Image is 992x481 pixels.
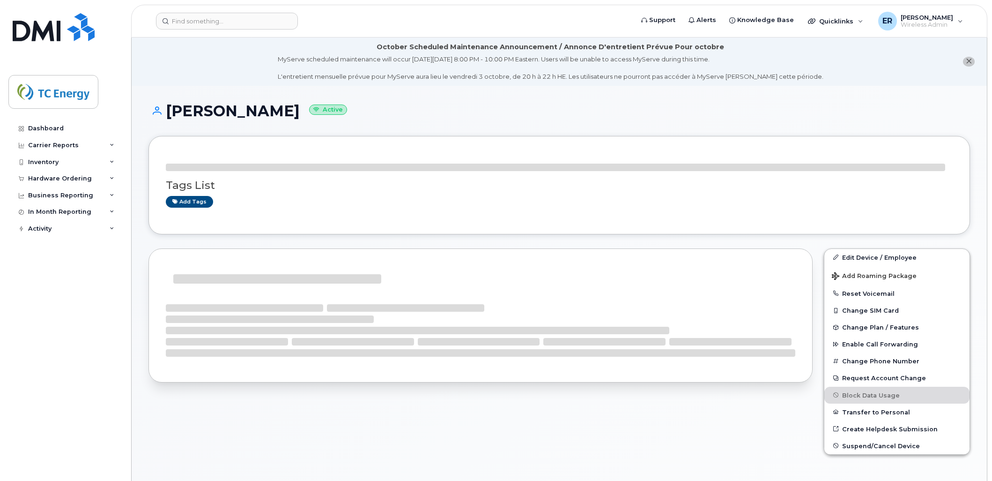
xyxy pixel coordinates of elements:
[824,285,970,302] button: Reset Voicemail
[278,55,823,81] div: MyServe scheduled maintenance will occur [DATE][DATE] 8:00 PM - 10:00 PM Eastern. Users will be u...
[377,42,724,52] div: October Scheduled Maintenance Announcement / Annonce D'entretient Prévue Pour octobre
[824,319,970,336] button: Change Plan / Features
[824,249,970,266] a: Edit Device / Employee
[824,421,970,437] a: Create Helpdesk Submission
[824,437,970,454] button: Suspend/Cancel Device
[824,404,970,421] button: Transfer to Personal
[842,324,919,331] span: Change Plan / Features
[148,103,970,119] h1: [PERSON_NAME]
[166,180,953,191] h3: Tags List
[824,369,970,386] button: Request Account Change
[824,266,970,285] button: Add Roaming Package
[166,196,213,208] a: Add tags
[824,302,970,319] button: Change SIM Card
[832,272,917,281] span: Add Roaming Package
[309,105,347,115] small: Active
[842,341,918,348] span: Enable Call Forwarding
[842,442,920,449] span: Suspend/Cancel Device
[824,387,970,404] button: Block Data Usage
[824,336,970,353] button: Enable Call Forwarding
[824,353,970,369] button: Change Phone Number
[963,57,975,67] button: close notification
